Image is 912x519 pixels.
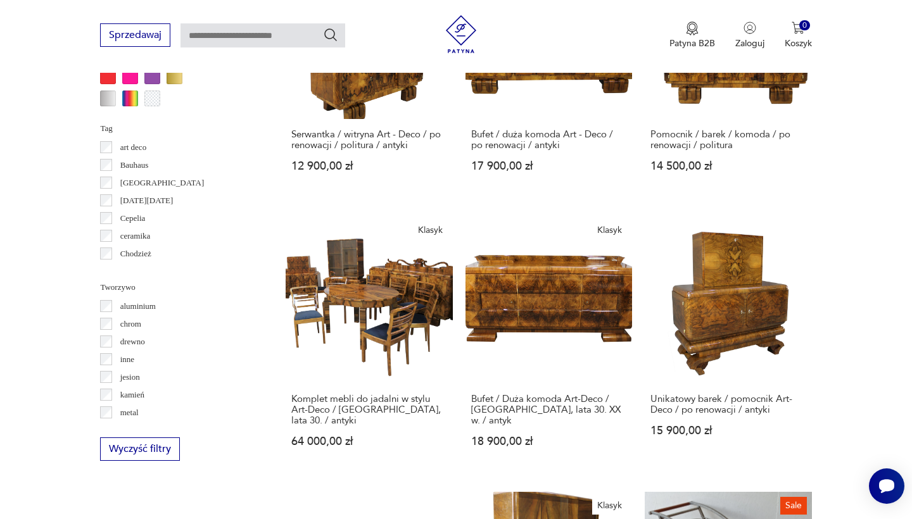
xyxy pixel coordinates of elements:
[650,425,806,436] p: 15 900,00 zł
[120,423,154,437] p: palisander
[744,22,756,34] img: Ikonka użytkownika
[650,394,806,415] h3: Unikatowy barek / pomocnik Art-Deco / po renowacji / antyki
[100,437,180,461] button: Wyczyść filtry
[650,129,806,151] h3: Pomocnik / barek / komoda / po renowacji / politura
[645,216,811,471] a: Unikatowy barek / pomocnik Art-Deco / po renowacji / antykiUnikatowy barek / pomocnik Art-Deco / ...
[120,299,156,313] p: aluminium
[120,265,151,278] p: Ćmielów
[120,247,151,261] p: Chodzież
[785,37,812,49] p: Koszyk
[291,161,446,172] p: 12 900,00 zł
[291,129,446,151] h3: Serwantka / witryna Art - Deco / po renowacji / politura / antyki
[686,22,699,35] img: Ikona medalu
[120,211,146,225] p: Cepelia
[650,161,806,172] p: 14 500,00 zł
[669,37,715,49] p: Patyna B2B
[471,394,626,426] h3: Bufet / Duża komoda Art-Deco / [GEOGRAPHIC_DATA], lata 30. XX w. / antyk
[120,194,174,208] p: [DATE][DATE]
[100,23,170,47] button: Sprzedawaj
[735,22,764,49] button: Zaloguj
[120,158,149,172] p: Bauhaus
[471,129,626,151] h3: Bufet / duża komoda Art - Deco / po renowacji / antyki
[785,22,812,49] button: 0Koszyk
[120,141,147,154] p: art deco
[792,22,804,34] img: Ikona koszyka
[799,20,810,31] div: 0
[291,394,446,426] h3: Komplet mebli do jadalni w stylu Art-Deco / [GEOGRAPHIC_DATA], lata 30. / antyki
[120,388,144,402] p: kamień
[100,32,170,41] a: Sprzedawaj
[442,15,480,53] img: Patyna - sklep z meblami i dekoracjami vintage
[100,280,255,294] p: Tworzywo
[286,216,452,471] a: KlasykKomplet mebli do jadalni w stylu Art-Deco / Polska, lata 30. / antykiKomplet mebli do jadal...
[471,161,626,172] p: 17 900,00 zł
[669,22,715,49] a: Ikona medaluPatyna B2B
[120,317,141,331] p: chrom
[669,22,715,49] button: Patyna B2B
[120,406,139,420] p: metal
[120,370,140,384] p: jesion
[120,229,151,243] p: ceramika
[120,353,134,366] p: inne
[291,436,446,447] p: 64 000,00 zł
[323,27,338,42] button: Szukaj
[735,37,764,49] p: Zaloguj
[100,122,255,135] p: Tag
[465,216,632,471] a: KlasykBufet / Duża komoda Art-Deco / Polska, lata 30. XX w. / antykBufet / Duża komoda Art-Deco /...
[471,436,626,447] p: 18 900,00 zł
[120,176,205,190] p: [GEOGRAPHIC_DATA]
[120,335,145,349] p: drewno
[869,468,904,504] iframe: Smartsupp widget button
